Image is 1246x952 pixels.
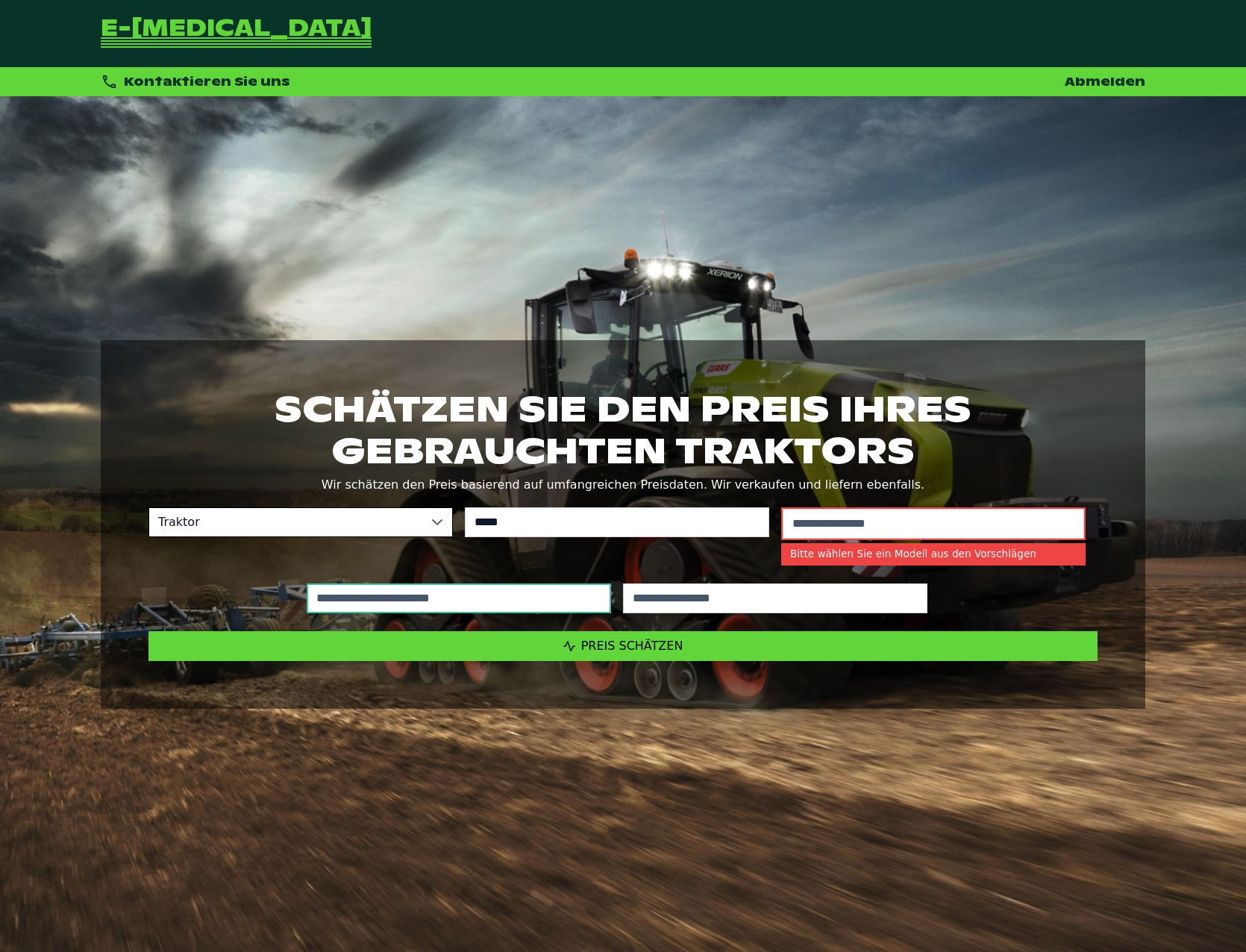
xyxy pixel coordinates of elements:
[148,475,1098,495] p: Wir schätzen den Preis basierend auf umfangreichen Preisdaten. Wir verkaufen und liefern ebenfalls.
[781,543,1086,566] small: Bitte wählen Sie ein Modell aus den Vorschlägen
[1065,74,1145,90] a: Abmelden
[101,73,290,90] div: Kontaktieren Sie uns
[148,388,1098,472] h1: Schätzen Sie den Preis Ihres gebrauchten Traktors
[124,74,290,90] span: Kontaktieren Sie uns
[581,639,683,653] span: Preis schätzen
[149,508,422,536] span: Traktor
[101,18,372,49] a: Zurück zur Startseite
[148,631,1098,661] button: Preis schätzen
